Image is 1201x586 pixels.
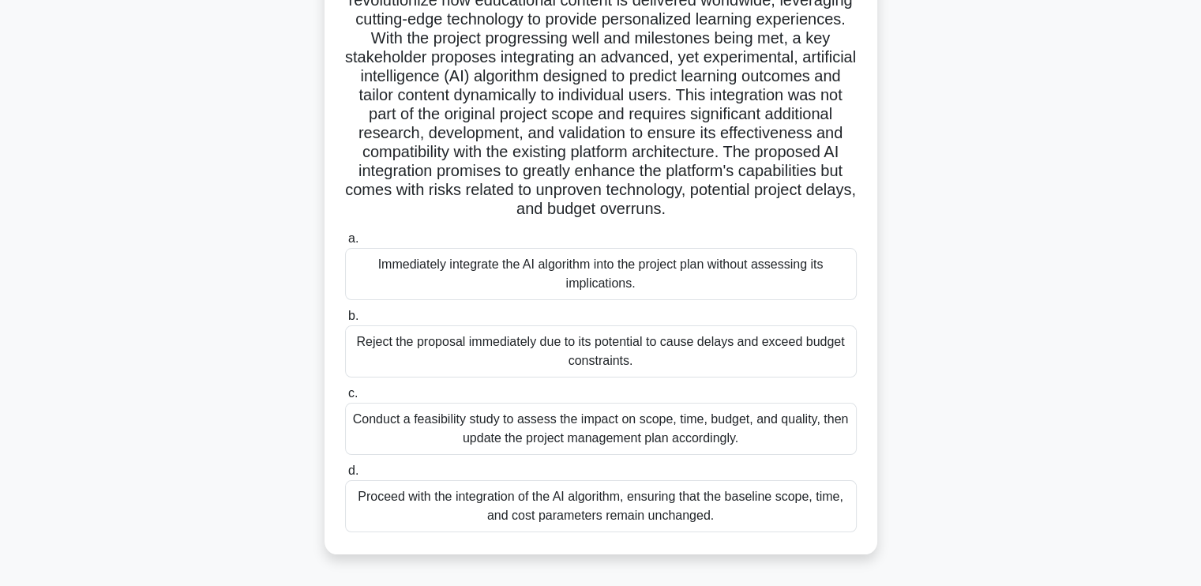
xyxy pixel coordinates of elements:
[348,386,358,400] span: c.
[345,248,857,300] div: Immediately integrate the AI algorithm into the project plan without assessing its implications.
[348,464,358,477] span: d.
[348,309,358,322] span: b.
[345,403,857,455] div: Conduct a feasibility study to assess the impact on scope, time, budget, and quality, then update...
[345,480,857,532] div: Proceed with the integration of the AI algorithm, ensuring that the baseline scope, time, and cos...
[348,231,358,245] span: a.
[345,325,857,378] div: Reject the proposal immediately due to its potential to cause delays and exceed budget constraints.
